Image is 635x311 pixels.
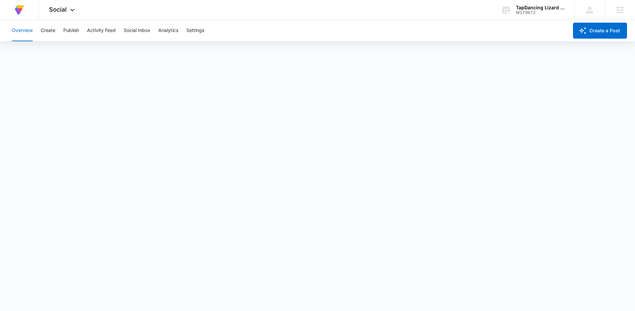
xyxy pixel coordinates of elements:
button: Social Inbox [124,20,150,41]
button: Publish [63,20,79,41]
button: Overview [12,20,33,41]
button: Analytics [158,20,178,41]
span: Social [49,6,67,13]
div: account name [516,5,565,10]
button: Activity Feed [87,20,116,41]
div: account id [516,10,565,15]
button: Create [41,20,55,41]
button: Settings [186,20,204,41]
img: Volusion [13,4,25,16]
button: Create a Post [573,23,627,39]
